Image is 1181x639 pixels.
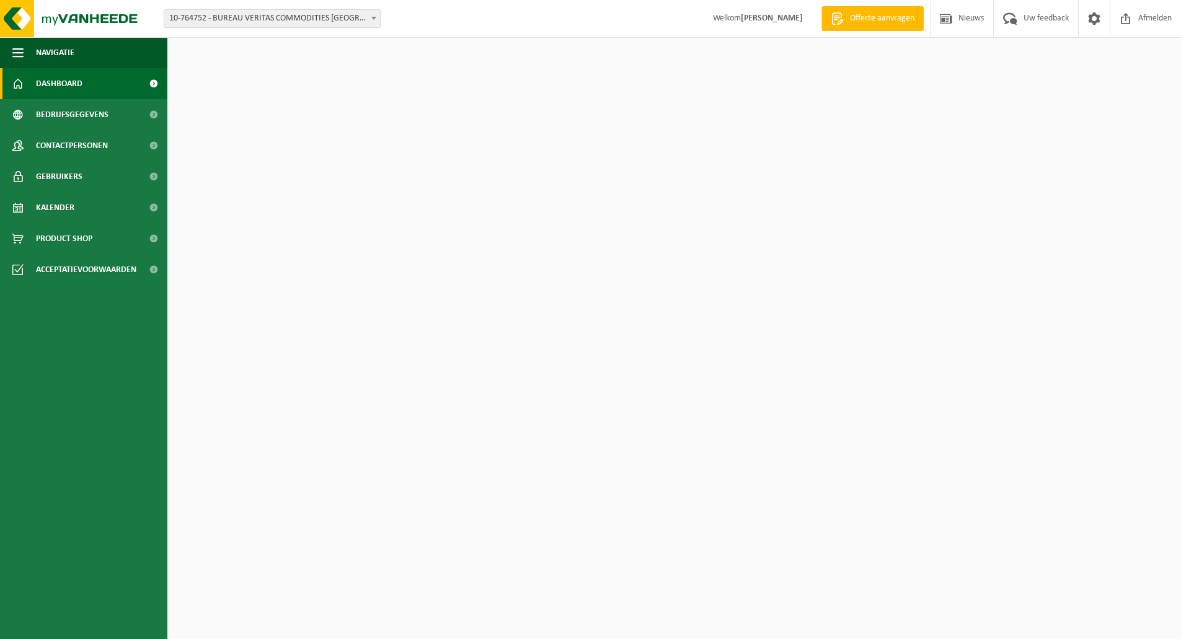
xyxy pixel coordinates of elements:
span: Navigatie [36,37,74,68]
span: Bedrijfsgegevens [36,99,108,130]
span: 10-764752 - BUREAU VERITAS COMMODITIES ANTWERP NV - ANTWERPEN [164,9,381,28]
span: Gebruikers [36,161,82,192]
span: Dashboard [36,68,82,99]
strong: [PERSON_NAME] [741,14,803,23]
span: 10-764752 - BUREAU VERITAS COMMODITIES ANTWERP NV - ANTWERPEN [164,10,380,27]
a: Offerte aanvragen [821,6,924,31]
span: Offerte aanvragen [847,12,918,25]
span: Contactpersonen [36,130,108,161]
span: Acceptatievoorwaarden [36,254,136,285]
span: Product Shop [36,223,92,254]
span: Kalender [36,192,74,223]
